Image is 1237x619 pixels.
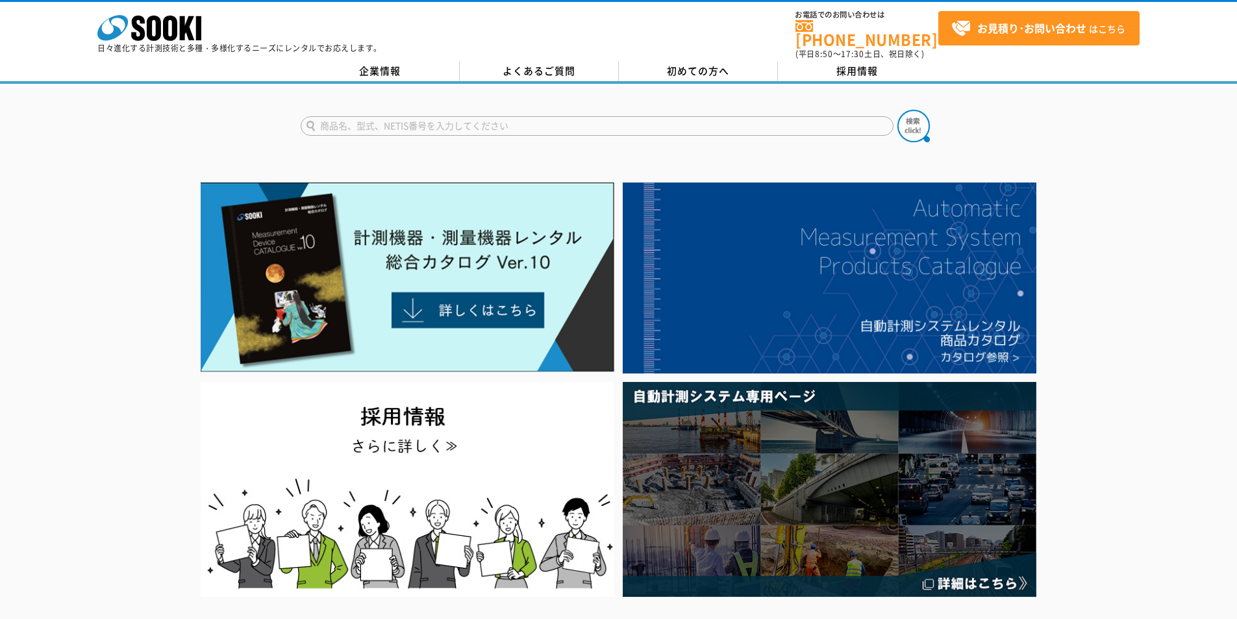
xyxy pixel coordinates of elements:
[623,183,1036,373] img: 自動計測システムカタログ
[301,116,893,136] input: 商品名、型式、NETIS番号を入力してください
[795,20,938,47] a: [PHONE_NUMBER]
[301,62,460,81] a: 企業情報
[795,48,924,60] span: (平日 ～ 土日、祝日除く)
[778,62,937,81] a: 採用情報
[841,48,864,60] span: 17:30
[795,11,938,19] span: お電話でのお問い合わせは
[623,382,1036,597] img: 自動計測システム専用ページ
[667,64,729,78] span: 初めての方へ
[201,183,614,372] img: Catalog Ver10
[201,382,614,597] img: SOOKI recruit
[97,44,382,52] p: 日々進化する計測技術と多種・多様化するニーズにレンタルでお応えします。
[460,62,619,81] a: よくあるご質問
[938,11,1140,45] a: お見積り･お問い合わせはこちら
[815,48,833,60] span: 8:50
[977,20,1086,36] strong: お見積り･お問い合わせ
[897,110,930,142] img: btn_search.png
[619,62,778,81] a: 初めての方へ
[951,19,1125,38] span: はこちら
